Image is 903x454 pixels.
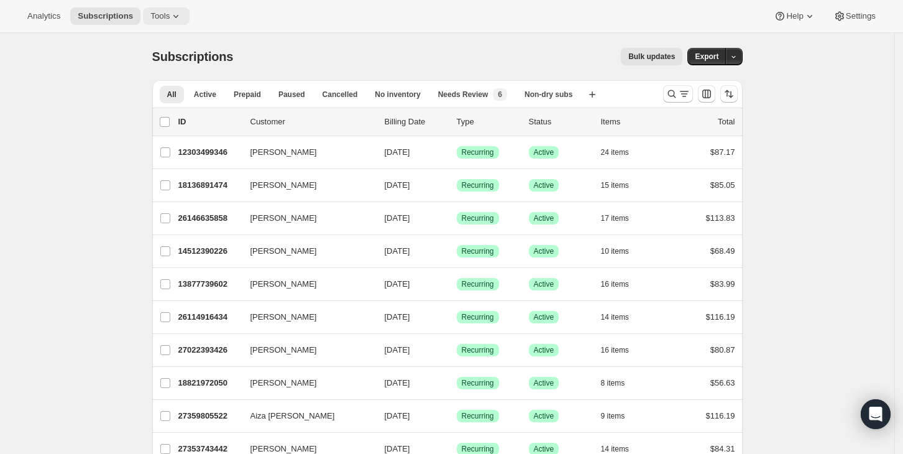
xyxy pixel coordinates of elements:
[178,311,241,323] p: 26114916434
[534,246,554,256] span: Active
[534,444,554,454] span: Active
[178,179,241,192] p: 18136891474
[178,146,241,159] p: 12303499346
[601,144,643,161] button: 24 items
[710,246,735,256] span: $68.49
[152,50,234,63] span: Subscriptions
[178,374,735,392] div: 18821972050[PERSON_NAME][DATE]SuccessRecurringSuccessActive8 items$56.63
[462,345,494,355] span: Recurring
[278,90,305,100] span: Paused
[457,116,519,128] div: Type
[194,90,216,100] span: Active
[601,177,643,194] button: 15 items
[786,11,803,21] span: Help
[462,246,494,256] span: Recurring
[385,279,410,289] span: [DATE]
[178,341,735,359] div: 27022393426[PERSON_NAME][DATE]SuccessRecurringSuccessActive16 items$80.87
[250,344,317,356] span: [PERSON_NAME]
[462,312,494,322] span: Recurring
[498,90,502,100] span: 6
[462,180,494,190] span: Recurring
[601,341,643,359] button: 16 items
[710,279,735,289] span: $83.99
[178,276,735,293] div: 13877739602[PERSON_NAME][DATE]SuccessRecurringSuccessActive16 items$83.99
[250,410,335,422] span: Aiza [PERSON_NAME]
[601,345,629,355] span: 16 items
[534,312,554,322] span: Active
[462,213,494,223] span: Recurring
[27,11,60,21] span: Analytics
[706,213,735,223] span: $113.83
[534,180,554,190] span: Active
[698,85,715,103] button: Customize table column order and visibility
[178,210,735,227] div: 26146635858[PERSON_NAME][DATE]SuccessRecurringSuccessActive17 items$113.83
[534,378,554,388] span: Active
[178,344,241,356] p: 27022393426
[706,411,735,420] span: $116.19
[178,308,735,326] div: 26114916434[PERSON_NAME][DATE]SuccessRecurringSuccessActive14 items$116.19
[601,213,629,223] span: 17 items
[601,407,639,425] button: 9 items
[178,144,735,161] div: 12303499346[PERSON_NAME][DATE]SuccessRecurringSuccessActive24 items$87.17
[150,11,170,21] span: Tools
[601,276,643,293] button: 16 items
[178,212,241,225] p: 26146635858
[250,212,317,225] span: [PERSON_NAME]
[243,175,367,195] button: [PERSON_NAME]
[462,147,494,157] span: Recurring
[601,444,629,454] span: 14 items
[582,86,602,103] button: Create new view
[462,411,494,421] span: Recurring
[601,312,629,322] span: 14 items
[826,7,883,25] button: Settings
[178,410,241,422] p: 27359805522
[385,180,410,190] span: [DATE]
[70,7,140,25] button: Subscriptions
[529,116,591,128] p: Status
[178,243,735,260] div: 14512390226[PERSON_NAME][DATE]SuccessRecurringSuccessActive10 items$68.49
[178,377,241,389] p: 18821972050
[710,444,735,453] span: $84.31
[243,307,367,327] button: [PERSON_NAME]
[601,243,643,260] button: 10 items
[243,340,367,360] button: [PERSON_NAME]
[243,406,367,426] button: Aiza [PERSON_NAME]
[601,180,629,190] span: 15 items
[601,308,643,326] button: 14 items
[178,278,241,290] p: 13877739602
[687,48,726,65] button: Export
[250,377,317,389] span: [PERSON_NAME]
[766,7,823,25] button: Help
[250,245,317,257] span: [PERSON_NAME]
[178,177,735,194] div: 18136891474[PERSON_NAME][DATE]SuccessRecurringSuccessActive15 items$85.05
[601,411,625,421] span: 9 items
[695,52,718,62] span: Export
[385,345,410,354] span: [DATE]
[601,378,625,388] span: 8 items
[250,116,375,128] p: Customer
[250,179,317,192] span: [PERSON_NAME]
[534,345,554,355] span: Active
[534,279,554,289] span: Active
[385,312,410,322] span: [DATE]
[718,116,735,128] p: Total
[243,274,367,294] button: [PERSON_NAME]
[601,374,639,392] button: 8 items
[601,210,643,227] button: 17 items
[534,147,554,157] span: Active
[323,90,358,100] span: Cancelled
[20,7,68,25] button: Analytics
[385,213,410,223] span: [DATE]
[385,378,410,387] span: [DATE]
[234,90,261,100] span: Prepaid
[601,246,629,256] span: 10 items
[178,407,735,425] div: 27359805522Aiza [PERSON_NAME][DATE]SuccessRecurringSuccessActive9 items$116.19
[628,52,675,62] span: Bulk updates
[385,246,410,256] span: [DATE]
[385,411,410,420] span: [DATE]
[385,444,410,453] span: [DATE]
[601,279,629,289] span: 16 items
[462,378,494,388] span: Recurring
[861,399,891,429] div: Open Intercom Messenger
[710,180,735,190] span: $85.05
